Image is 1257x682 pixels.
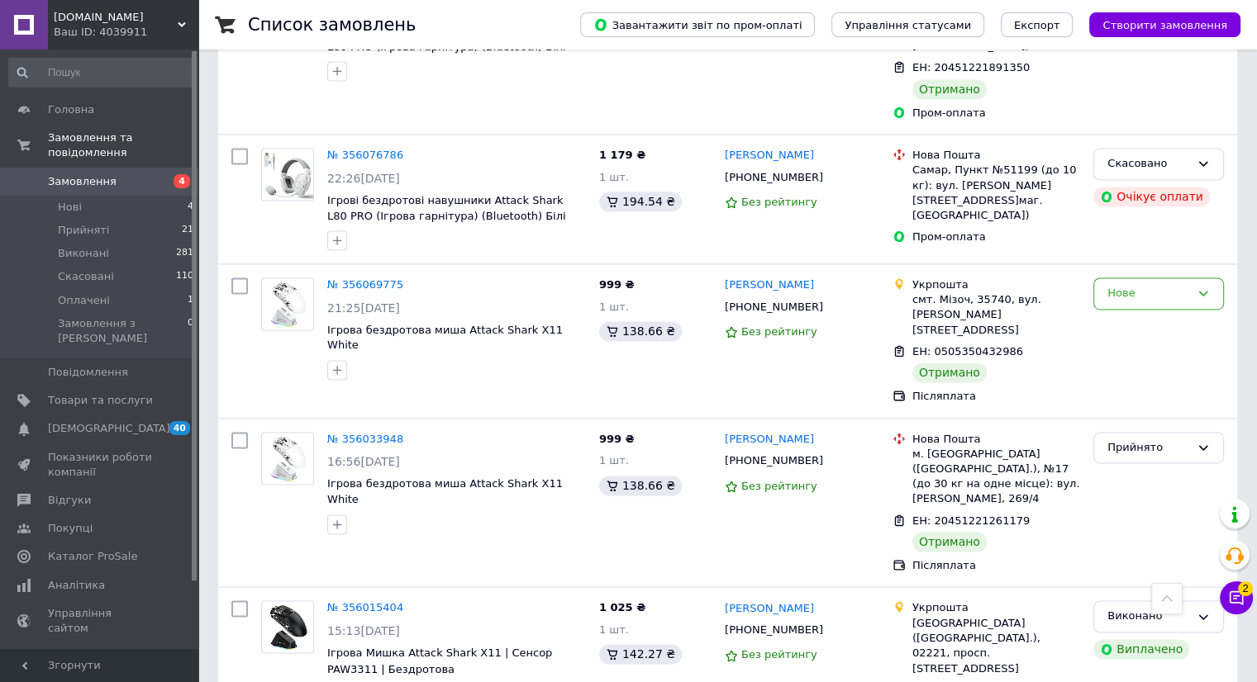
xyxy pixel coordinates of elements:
span: Управління сайтом [48,606,153,636]
span: 1 шт. [599,454,629,467]
a: Ігрова бездротова миша Attack Shark X11 White [327,324,563,352]
a: № 356076786 [327,149,403,161]
a: [PERSON_NAME] [725,148,814,163]
div: [PHONE_NUMBER] [721,167,826,188]
a: Ігрові бездротові навушники Attack Shark L80 PRO (Ігрова гарнітура) (Bluetooth) Білі [327,194,566,222]
button: Управління статусами [831,12,984,37]
span: 1 шт. [599,623,629,636]
span: Показники роботи компанії [48,450,153,480]
a: [PERSON_NAME] [725,277,814,293]
a: № 356033948 [327,433,403,445]
span: ЕН: 20451221261179 [912,514,1030,527]
img: Фото товару [262,433,313,484]
span: ЕН: 20451221891350 [912,61,1030,73]
div: Виплачено [1093,639,1189,659]
span: 2 [1238,581,1253,596]
a: Фото товару [261,432,314,485]
span: 22:26[DATE] [327,172,400,185]
span: Замовлення з [PERSON_NAME] [58,316,188,346]
span: Покупці [48,521,93,536]
div: Пром-оплата [912,106,1080,121]
div: 138.66 ₴ [599,321,682,341]
span: 1 179 ₴ [599,149,645,161]
div: Післяплата [912,558,1080,573]
button: Експорт [1001,12,1074,37]
div: Пром-оплата [912,230,1080,244]
h1: Список замовлень [248,15,416,35]
span: [DEMOGRAPHIC_DATA] [48,421,170,436]
span: Замовлення [48,174,117,189]
span: Gaming.ua [54,10,178,25]
button: Завантажити звіт по пром-оплаті [580,12,815,37]
div: Виконано [1107,608,1190,625]
div: Ваш ID: 4039911 [54,25,198,40]
span: 16:56[DATE] [327,455,400,468]
div: Очікує оплати [1093,187,1210,206]
div: Отримано [912,532,987,552]
span: Повідомлення [48,365,128,380]
div: 138.66 ₴ [599,476,682,495]
div: Прийнято [1107,439,1190,457]
a: Фото товару [261,148,314,201]
div: Самар, Пункт №51199 (до 10 кг): вул. [PERSON_NAME][STREET_ADDRESS]маг. [GEOGRAPHIC_DATA]) [912,163,1080,223]
a: [PERSON_NAME] [725,432,814,448]
input: Пошук [8,58,195,88]
a: № 356015404 [327,601,403,613]
span: 1 шт. [599,301,629,313]
span: Виконані [58,246,109,261]
a: Ігрова Мишка Attack Shark X11 | Сенсор PAW3311 | Бездротова [327,646,552,675]
span: 40 [169,421,190,435]
div: Отримано [912,362,987,382]
span: 15:13[DATE] [327,624,400,637]
span: 1 шт. [599,171,629,183]
span: 21:25[DATE] [327,301,400,315]
span: Без рейтингу [741,480,817,492]
div: Нове [1107,285,1190,302]
span: 21 [182,223,193,238]
a: Ігрові бездротові навушники Attack Shark L80 PRO (Ігрова гарнітура) (Bluetooth) Білі [327,25,566,53]
span: Створити замовлення [1102,19,1227,31]
span: 1 [188,293,193,308]
div: [GEOGRAPHIC_DATA] ([GEOGRAPHIC_DATA].), 02221, просп. [STREET_ADDRESS] [912,616,1080,676]
span: 281 [176,246,193,261]
span: 999 ₴ [599,278,635,291]
span: Без рейтингу [741,325,817,338]
span: 1 025 ₴ [599,601,645,613]
span: Головна [48,102,94,117]
div: Нова Пошта [912,148,1080,163]
a: Ігрова бездротова миша Attack Shark X11 White [327,477,563,505]
div: [PHONE_NUMBER] [721,619,826,641]
span: Аналітика [48,578,105,593]
a: Фото товару [261,277,314,330]
span: Завантажити звіт по пром-оплаті [593,17,802,32]
div: Післяплата [912,389,1080,404]
span: ЕН: 0505350432986 [912,345,1023,358]
span: 999 ₴ [599,433,635,445]
span: 0 [188,316,193,346]
a: [PERSON_NAME] [725,601,814,617]
span: Скасовані [58,269,114,284]
div: Отримано [912,79,987,99]
img: Фото товару [262,601,313,652]
span: 4 [174,174,190,188]
span: Управління статусами [845,19,971,31]
div: [PHONE_NUMBER] [721,450,826,471]
span: 110 [176,269,193,284]
span: Без рейтингу [741,196,817,208]
span: 4 [188,200,193,215]
div: Укрпошта [912,600,1080,615]
div: смт. Мізоч, 35740, вул. [PERSON_NAME][STREET_ADDRESS] [912,292,1080,338]
div: Нова Пошта [912,432,1080,447]
button: Чат з покупцем2 [1220,581,1253,614]
a: Створити замовлення [1073,18,1240,31]
span: Відгуки [48,493,91,508]
a: Фото товару [261,600,314,653]
span: Прийняті [58,223,109,238]
span: Замовлення та повідомлення [48,130,198,160]
div: Скасовано [1107,155,1190,173]
div: Укрпошта [912,277,1080,292]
